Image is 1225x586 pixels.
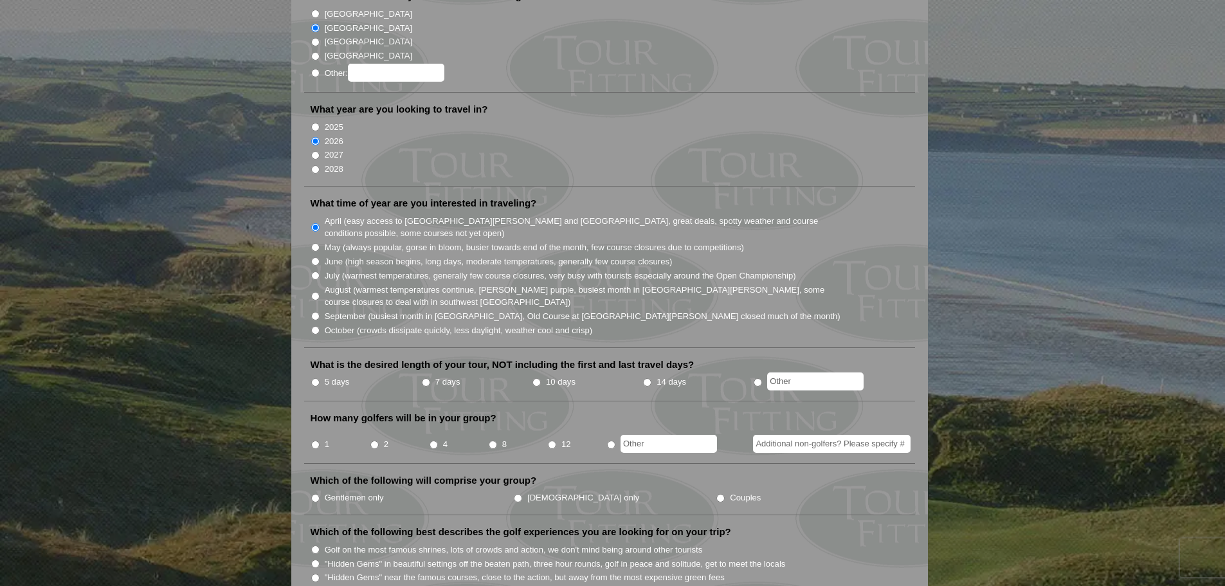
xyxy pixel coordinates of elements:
label: October (crowds dissipate quickly, less daylight, weather cool and crisp) [325,324,593,337]
label: Other: [325,64,444,82]
label: 14 days [657,376,686,389]
label: May (always popular, gorse in bloom, busier towards end of the month, few course closures due to ... [325,241,744,254]
label: June (high season begins, long days, moderate temperatures, generally few course closures) [325,255,673,268]
label: Which of the following will comprise your group? [311,474,537,487]
label: How many golfers will be in your group? [311,412,496,425]
label: July (warmest temperatures, generally few course closures, very busy with tourists especially aro... [325,270,796,282]
label: April (easy access to [GEOGRAPHIC_DATA][PERSON_NAME] and [GEOGRAPHIC_DATA], great deals, spotty w... [325,215,842,240]
label: [GEOGRAPHIC_DATA] [325,50,412,62]
label: 2025 [325,121,343,134]
label: [GEOGRAPHIC_DATA] [325,8,412,21]
label: What is the desired length of your tour, NOT including the first and last travel days? [311,358,694,371]
input: Other [767,372,864,390]
label: Which of the following best describes the golf experiences you are looking for on your trip? [311,526,731,538]
label: Golf on the most famous shrines, lots of crowds and action, we don't mind being around other tour... [325,544,703,556]
label: September (busiest month in [GEOGRAPHIC_DATA], Old Course at [GEOGRAPHIC_DATA][PERSON_NAME] close... [325,310,840,323]
label: 5 days [325,376,350,389]
input: Other [621,435,717,453]
label: 8 [502,438,507,451]
label: [GEOGRAPHIC_DATA] [325,35,412,48]
label: 10 days [546,376,576,389]
label: 2026 [325,135,343,148]
label: 2027 [325,149,343,161]
label: 4 [443,438,448,451]
label: 1 [325,438,329,451]
label: What year are you looking to travel in? [311,103,488,116]
input: Other: [348,64,444,82]
input: Additional non-golfers? Please specify # [753,435,911,453]
label: 7 days [435,376,460,389]
label: Gentlemen only [325,491,384,504]
label: August (warmest temperatures continue, [PERSON_NAME] purple, busiest month in [GEOGRAPHIC_DATA][P... [325,284,842,309]
label: 2028 [325,163,343,176]
label: "Hidden Gems" near the famous courses, close to the action, but away from the most expensive gree... [325,571,725,584]
label: "Hidden Gems" in beautiful settings off the beaten path, three hour rounds, golf in peace and sol... [325,558,786,571]
label: [GEOGRAPHIC_DATA] [325,22,412,35]
label: 2 [384,438,388,451]
label: What time of year are you interested in traveling? [311,197,537,210]
label: Couples [730,491,761,504]
label: 12 [561,438,571,451]
label: [DEMOGRAPHIC_DATA] only [527,491,639,504]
